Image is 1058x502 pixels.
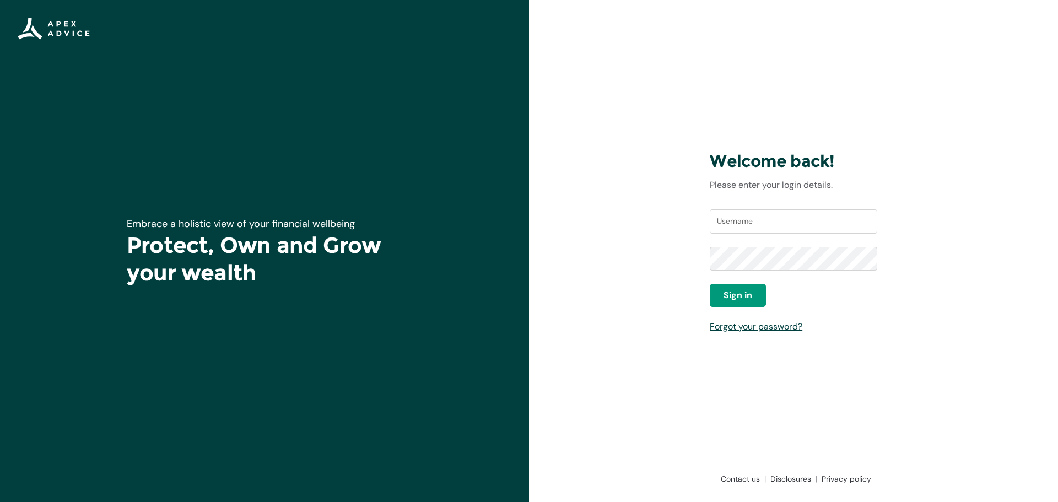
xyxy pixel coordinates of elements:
p: Please enter your login details. [710,179,877,192]
button: Sign in [710,284,766,307]
img: Apex Advice Group [18,18,90,40]
input: Username [710,209,877,234]
h3: Welcome back! [710,151,877,172]
a: Contact us [716,473,766,484]
span: Embrace a holistic view of your financial wellbeing [127,217,355,230]
a: Privacy policy [817,473,871,484]
span: Sign in [724,289,752,302]
a: Forgot your password? [710,321,802,332]
h1: Protect, Own and Grow your wealth [127,231,402,287]
a: Disclosures [766,473,817,484]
